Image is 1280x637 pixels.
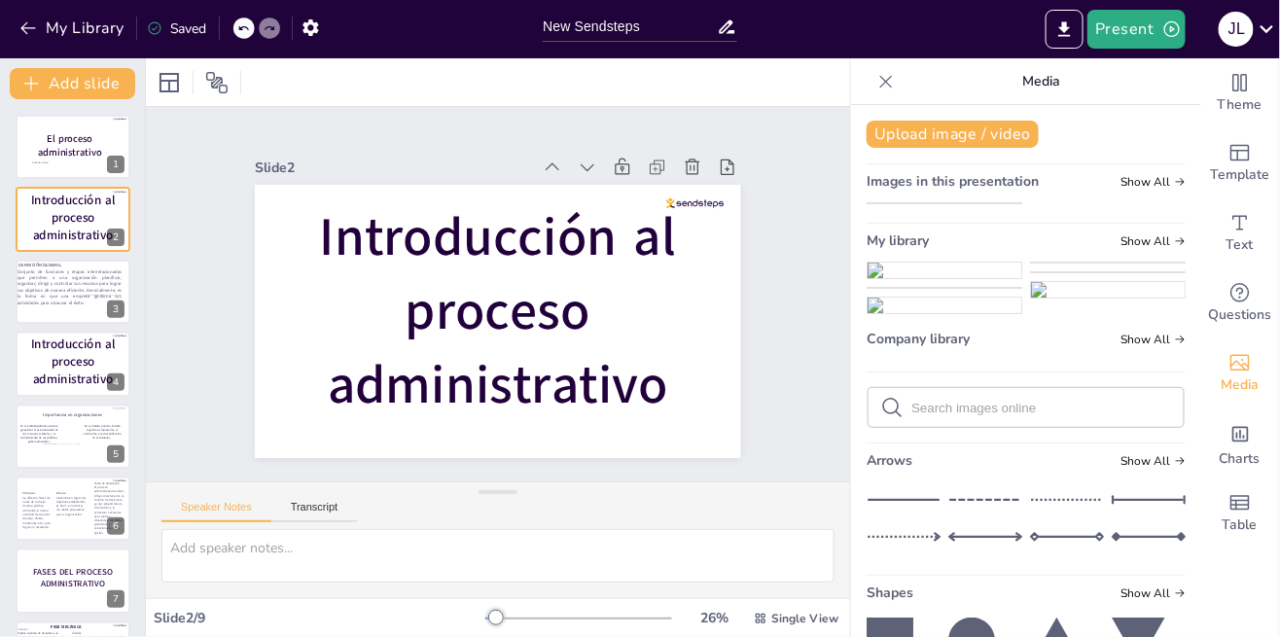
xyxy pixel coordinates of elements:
img: 0b9581fa-9910-41dd-b6f5-b1c336cc7c64.png [868,301,1021,316]
span: Theme [1218,94,1262,116]
strong: Introducción al proceso administrativo [318,82,701,493]
button: Upload image / video [867,121,1039,148]
div: 3 [107,301,124,318]
p: s. [19,424,59,443]
p: : [72,631,129,635]
button: Speaker Notes [161,501,271,522]
div: 2 [107,229,124,246]
div: Slide 2 / 9 [154,609,485,627]
input: Search images online [911,437,1172,451]
button: J L [1219,10,1254,49]
button: My Library [15,13,132,44]
div: 7 [16,549,130,613]
p: Media [902,58,1182,105]
div: Add images, graphics, shapes or video [1201,338,1279,408]
span: Show all [1120,369,1186,382]
span: Show all [1120,622,1186,636]
strong: En el ámbito privado, facilita la gestión empresarial, el crecimiento y la diversificación de act... [83,424,121,440]
button: Transcript [271,501,358,522]
button: Add slide [10,68,135,99]
span: Media [1222,374,1260,396]
img: c9c99e95-9b38-48df-bdc1-ddb5e25596b7.avif [1031,301,1185,316]
strong: FASE MECÁNICA [51,624,81,630]
span: Questions [1209,304,1272,326]
strong: Control [72,631,81,635]
span: Show all [1120,247,1186,261]
span: Show all [1120,490,1186,504]
p: Se refiere a hacer las cosas de la mejor manera posible, utilizando la menor cantidad de recursos... [22,496,53,529]
strong: El proceso administrativo [38,131,101,159]
strong: Eficacia [56,492,65,496]
span: Single View [771,611,838,626]
div: 6 [107,517,124,535]
span: Arrows [867,487,912,506]
input: Insert title [543,13,716,41]
div: Slide 2 [369,336,546,571]
div: 4 [16,332,130,396]
p: Conjunto de funciones y etapas interrelacionadas que permiten a una organización planificar, orga... [18,268,122,306]
button: Present [1087,10,1185,49]
div: 7 [107,590,124,608]
div: 3 [16,260,130,324]
img: 5e6a2948-5e25-4111-8e36-aab526658221.jpeg [1031,326,1185,341]
p: Se centra en lograr los objetivos establecidos, es decir, en alcanzar las metas propuestas por la... [56,496,88,517]
p: : [56,492,88,496]
strong: Introducción al proceso administrativo [31,191,116,242]
div: Add a table [1201,478,1279,549]
img: d0267697-c45e-48ab-add6-e1293dd2c089.png [1031,275,1185,291]
span: Images in this presentation [867,172,1039,191]
div: 1 [16,115,130,179]
p: Dirección: [17,627,71,631]
img: b62343bd-56d8-4092-bd77-0ec8d004bad5.gif [868,275,1021,291]
img: 5e6a2948-5e25-4111-8e36-aab526658221.jpeg [868,203,1021,219]
span: My library [867,244,929,263]
div: 2 [16,187,130,251]
strong: Importancia en organizaciones [43,411,102,417]
strong: Introducción al proceso administrativo [31,336,116,387]
div: Get real-time input from your audience [1201,268,1279,338]
div: Add ready made slides [1201,128,1279,198]
div: 5 [16,405,130,469]
span: Charts [1220,448,1261,470]
div: Add text boxes [1201,198,1279,268]
div: 1 [107,156,124,173]
img: e200e137-007d-4765-a9e8-95a189311cc2.png [868,326,1021,341]
div: 4 [107,373,124,391]
strong: En el ámbito público, ayuda a garantizar el uso adecuado de los recursos estatales y el cumplimie... [20,424,58,443]
div: J L [1219,12,1254,47]
strong: FASES DEL PROCESO ADMINISTRATIVO [33,566,113,589]
div: Change the overall theme [1201,58,1279,128]
span: Show all [1120,175,1186,189]
div: Saved [147,19,207,38]
span: Table [1223,514,1258,536]
span: Text [1227,234,1254,256]
p: El proceso administrativo también influye directamente en la toma de decisiones, ya que proporcio... [94,486,125,536]
div: 6 [16,477,130,541]
strong: DEFINICIÓN GENERAL [18,262,61,267]
div: Layout [154,67,185,98]
span: Template [1211,164,1270,186]
p: [PERSON_NAME] [32,161,118,164]
span: Company library [867,366,970,384]
div: 5 [107,445,124,463]
button: Export to PowerPoint [1046,10,1084,49]
div: Add charts and graphs [1201,408,1279,478]
div: 26 % [692,609,738,627]
span: Position [205,71,229,94]
strong: Eficiencia: [22,492,35,496]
